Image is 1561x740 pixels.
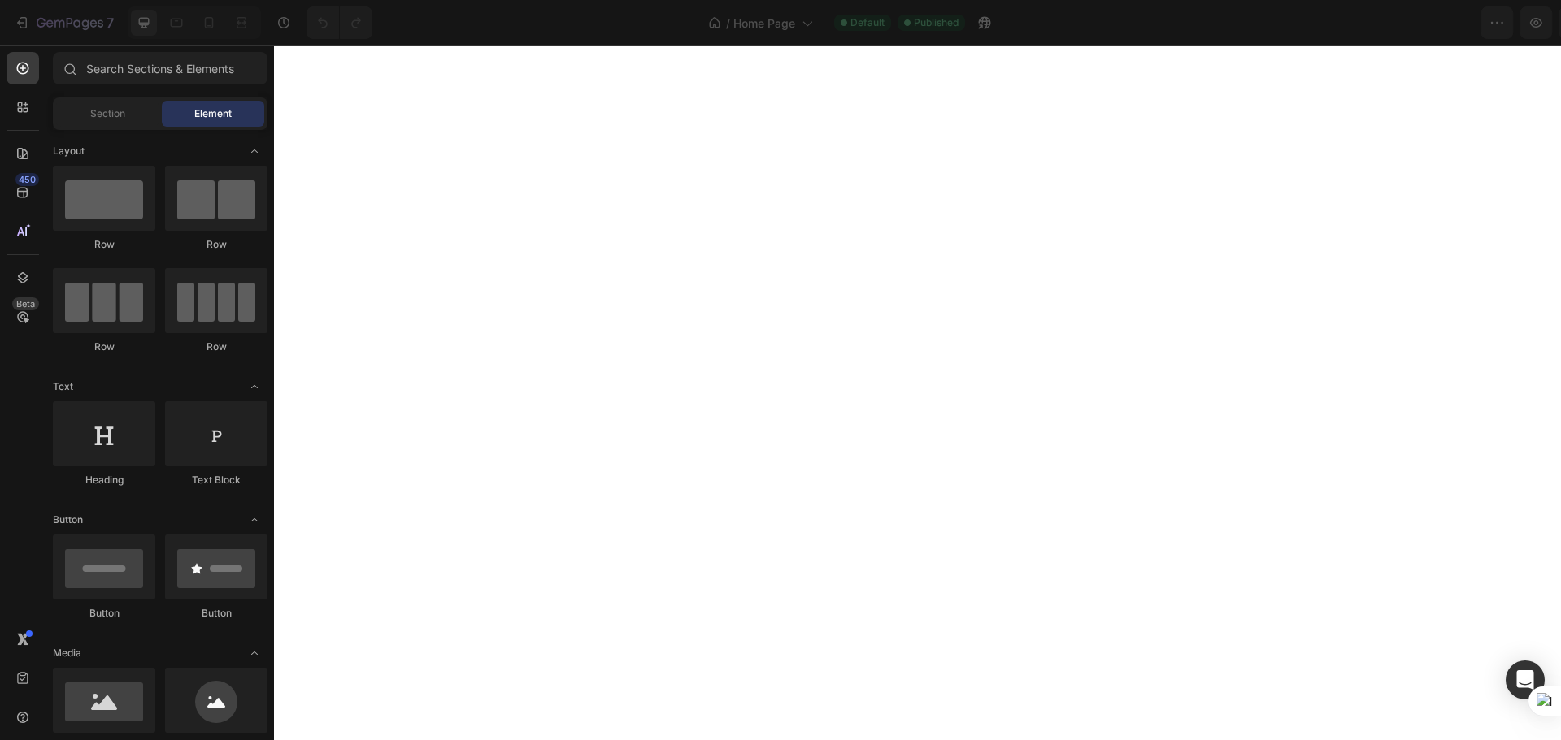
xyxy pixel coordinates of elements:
[241,374,267,400] span: Toggle open
[165,237,267,252] div: Row
[53,513,83,527] span: Button
[850,15,885,30] span: Default
[1453,6,1521,39] button: Publish
[726,15,730,32] span: /
[165,473,267,487] div: Text Block
[194,106,232,121] span: Element
[7,6,121,39] button: 7
[914,15,959,30] span: Published
[165,606,267,621] div: Button
[53,606,155,621] div: Button
[733,15,795,32] span: Home Page
[15,173,39,186] div: 450
[1467,15,1507,32] div: Publish
[307,6,372,39] div: Undo/Redo
[1506,660,1545,699] div: Open Intercom Messenger
[241,507,267,533] span: Toggle open
[53,340,155,354] div: Row
[53,144,85,158] span: Layout
[53,52,267,84] input: Search Sections & Elements
[241,138,267,164] span: Toggle open
[53,237,155,252] div: Row
[53,379,73,394] span: Text
[12,297,39,310] div: Beta
[241,640,267,666] span: Toggle open
[1407,16,1433,30] span: Save
[165,340,267,354] div: Row
[1393,6,1446,39] button: Save
[107,13,114,32] p: 7
[90,106,125,121] span: Section
[274,45,1561,740] iframe: Design area
[53,473,155,487] div: Heading
[53,646,81,660] span: Media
